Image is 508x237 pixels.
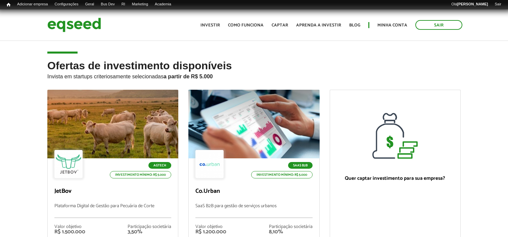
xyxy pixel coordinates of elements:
p: SaaS B2B [288,162,313,169]
p: Investimento mínimo: R$ 5.000 [110,171,171,178]
div: Participação societária [269,225,313,229]
p: SaaS B2B para gestão de serviços urbanos [195,204,312,218]
div: Valor objetivo [54,225,85,229]
p: Plataforma Digital de Gestão para Pecuária de Corte [54,204,171,218]
p: Agtech [148,162,171,169]
div: Participação societária [128,225,171,229]
a: Adicionar empresa [14,2,51,7]
a: Academia [151,2,175,7]
a: RI [118,2,129,7]
a: Blog [349,23,360,27]
a: Captar [272,23,288,27]
div: 3,50% [128,229,171,235]
div: R$ 1.200.000 [195,229,226,235]
a: Geral [82,2,97,7]
p: Invista em startups criteriosamente selecionadas [47,72,461,80]
a: Olá[PERSON_NAME] [448,2,491,7]
a: Aprenda a investir [296,23,341,27]
img: EqSeed [47,16,101,34]
p: Quer captar investimento para sua empresa? [337,175,454,181]
a: Configurações [51,2,82,7]
span: Início [7,2,10,7]
a: Minha conta [377,23,407,27]
div: R$ 1.500.000 [54,229,85,235]
a: Como funciona [228,23,264,27]
a: Investir [200,23,220,27]
div: 8,10% [269,229,313,235]
a: Sair [415,20,462,30]
p: Investimento mínimo: R$ 5.000 [251,171,313,178]
strong: a partir de R$ 5.000 [164,74,213,79]
a: Bus Dev [97,2,118,7]
a: Início [3,2,14,8]
a: Sair [491,2,505,7]
p: JetBov [54,188,171,195]
a: Marketing [129,2,151,7]
strong: [PERSON_NAME] [457,2,488,6]
div: Valor objetivo [195,225,226,229]
h2: Ofertas de investimento disponíveis [47,60,461,90]
p: Co.Urban [195,188,312,195]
